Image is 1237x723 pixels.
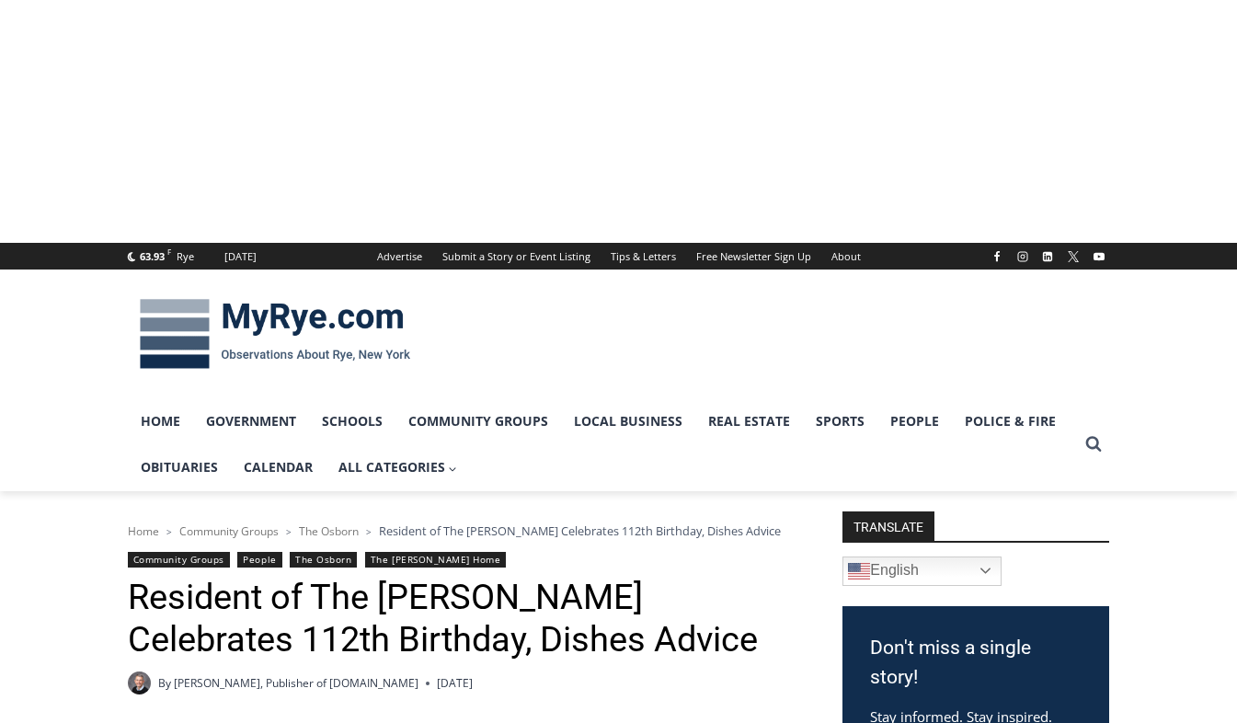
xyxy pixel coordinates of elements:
[286,525,292,538] span: >
[1088,246,1110,268] a: YouTube
[231,444,326,490] a: Calendar
[128,398,1077,491] nav: Primary Navigation
[561,398,695,444] a: Local Business
[821,243,871,270] a: About
[290,552,357,568] a: The Osborn
[686,243,821,270] a: Free Newsletter Sign Up
[877,398,952,444] a: People
[174,675,418,691] a: [PERSON_NAME], Publisher of [DOMAIN_NAME]
[193,398,309,444] a: Government
[367,243,871,270] nav: Secondary Navigation
[395,398,561,444] a: Community Groups
[842,557,1002,586] a: English
[309,398,395,444] a: Schools
[224,248,257,265] div: [DATE]
[158,674,171,692] span: By
[1037,246,1059,268] a: Linkedin
[1012,246,1034,268] a: Instagram
[365,552,507,568] a: The [PERSON_NAME] Home
[128,398,193,444] a: Home
[140,249,165,263] span: 63.93
[367,243,432,270] a: Advertise
[601,243,686,270] a: Tips & Letters
[803,398,877,444] a: Sports
[128,552,230,568] a: Community Groups
[299,523,359,539] a: The Osborn
[128,286,422,382] img: MyRye.com
[870,634,1082,692] h3: Don't miss a single story!
[128,444,231,490] a: Obituaries
[379,522,781,539] span: Resident of The [PERSON_NAME] Celebrates 112th Birthday, Dishes Advice
[179,523,279,539] a: Community Groups
[432,243,601,270] a: Submit a Story or Event Listing
[338,457,458,477] span: All Categories
[326,444,471,490] a: All Categories
[1077,428,1110,461] button: View Search Form
[695,398,803,444] a: Real Estate
[167,247,171,257] span: F
[237,552,281,568] a: People
[1062,246,1084,268] a: X
[842,511,934,541] strong: TRANSLATE
[366,525,372,538] span: >
[848,560,870,582] img: en
[128,577,795,660] h1: Resident of The [PERSON_NAME] Celebrates 112th Birthday, Dishes Advice
[128,523,159,539] a: Home
[166,525,172,538] span: >
[437,674,473,692] time: [DATE]
[986,246,1008,268] a: Facebook
[128,522,795,540] nav: Breadcrumbs
[952,398,1069,444] a: Police & Fire
[177,248,194,265] div: Rye
[128,671,151,694] a: Author image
